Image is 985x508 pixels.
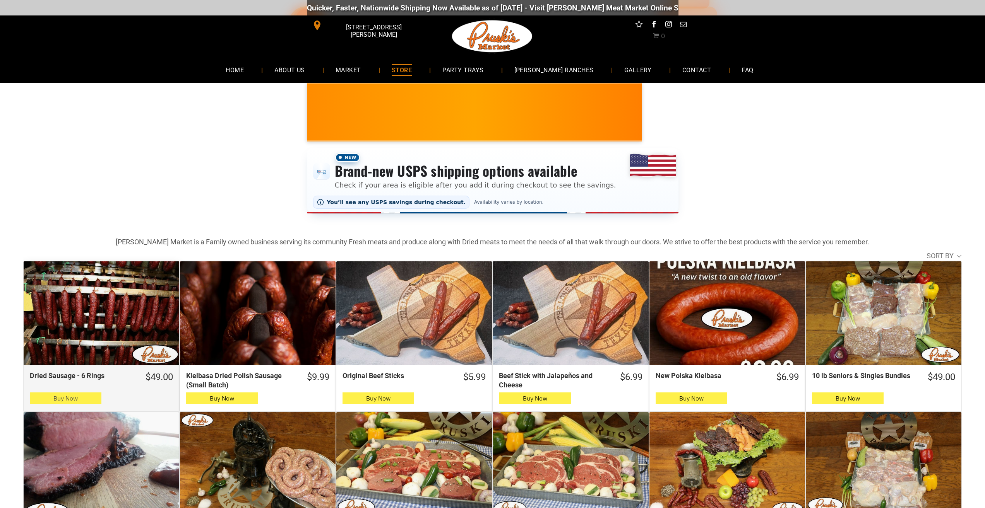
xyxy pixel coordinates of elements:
[343,371,449,380] div: Original Beef Sticks
[116,238,869,246] strong: [PERSON_NAME] Market is a Family owned business serving its community Fresh meats and produce alo...
[180,261,336,365] a: Kielbasa Dried Polish Sausage (Small Batch)
[336,371,492,383] a: $5.99Original Beef Sticks
[24,261,179,365] a: Dried Sausage - 6 Rings
[431,60,495,80] a: PARTY TRAYS
[649,261,805,365] a: New Polska Kielbasa
[671,60,723,80] a: CONTACT
[499,371,605,389] div: Beef Stick with Jalapeños and Cheese
[473,199,545,205] span: Availability varies by location.
[324,20,423,42] span: [STREET_ADDRESS][PERSON_NAME]
[336,261,492,365] a: Original Beef Sticks
[493,371,648,389] a: $6.99Beef Stick with Jalapeños and Cheese
[307,19,425,31] a: [STREET_ADDRESS][PERSON_NAME]
[634,19,644,31] a: Social network
[307,3,776,12] div: Quicker, Faster, Nationwide Shipping Now Available as of [DATE] - Visit [PERSON_NAME] Meat Market...
[380,60,423,80] a: STORE
[836,395,860,402] span: Buy Now
[30,392,101,404] button: Buy Now
[806,371,961,383] a: $49.0010 lb Seniors & Singles Bundles
[499,392,570,404] button: Buy Now
[812,392,884,404] button: Buy Now
[327,199,466,205] span: You’ll see any USPS savings during checkout.
[307,148,678,213] div: Shipping options announcement
[263,60,317,80] a: ABOUT US
[366,395,391,402] span: Buy Now
[463,371,486,383] div: $5.99
[503,60,605,80] a: [PERSON_NAME] RANCHES
[53,395,78,402] span: Buy Now
[620,371,642,383] div: $6.99
[24,371,179,383] a: $49.00Dried Sausage - 6 Rings
[180,371,336,389] a: $9.99Kielbasa Dried Polish Sausage (Small Batch)
[730,60,765,80] a: FAQ
[523,395,547,402] span: Buy Now
[656,371,762,380] div: New Polska Kielbasa
[324,60,373,80] a: MARKET
[656,392,727,404] button: Buy Now
[812,371,913,380] div: 10 lb Seniors & Singles Bundles
[649,19,659,31] a: facebook
[186,371,293,389] div: Kielbasa Dried Polish Sausage (Small Batch)
[678,19,688,31] a: email
[806,261,961,365] a: 10 lb Seniors &amp; Singles Bundles
[451,15,534,57] img: Pruski-s+Market+HQ+Logo2-1920w.png
[335,162,616,179] h3: Brand-new USPS shipping options available
[661,32,665,40] span: 0
[343,392,414,404] button: Buy Now
[186,392,258,404] button: Buy Now
[335,180,616,190] p: Check if your area is eligible after you add it during checkout to see the savings.
[663,19,673,31] a: instagram
[146,371,173,383] div: $49.00
[214,60,255,80] a: HOME
[307,371,329,383] div: $9.99
[679,395,704,402] span: Buy Now
[210,395,234,402] span: Buy Now
[335,153,360,162] span: New
[776,371,799,383] div: $6.99
[613,60,663,80] a: GALLERY
[928,371,955,383] div: $49.00
[493,261,648,365] a: Beef Stick with Jalapeños and Cheese
[30,371,131,380] div: Dried Sausage - 6 Rings
[649,371,805,383] a: $6.99New Polska Kielbasa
